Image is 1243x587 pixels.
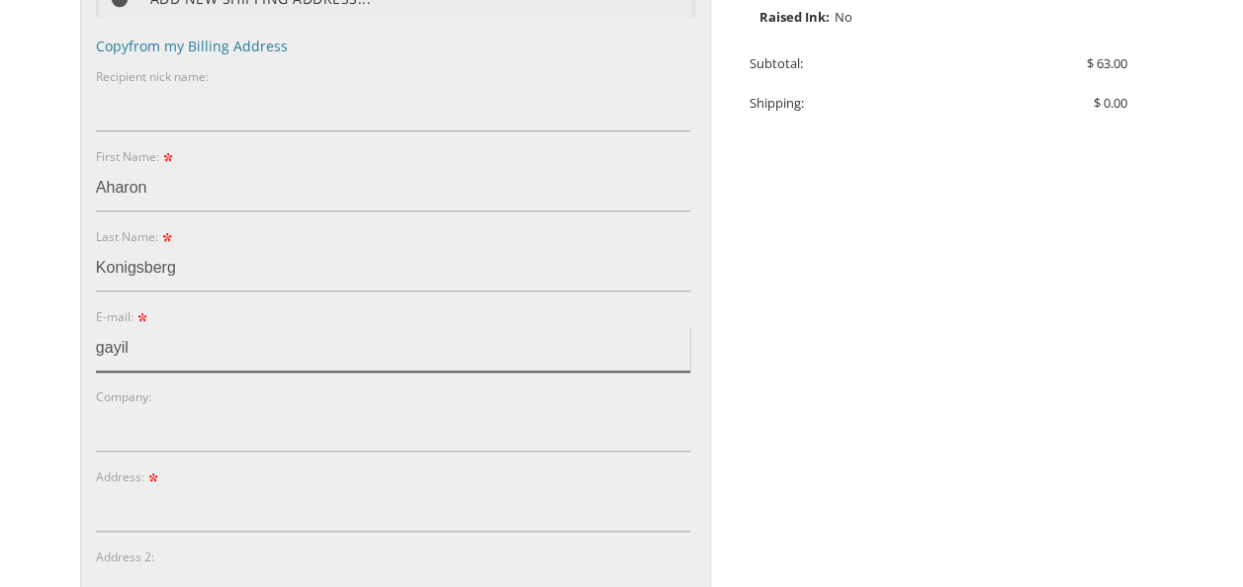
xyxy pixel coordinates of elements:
[96,148,176,165] label: First Name:
[96,388,151,405] label: Company:
[759,4,830,30] span: Raised Ink:
[96,468,161,485] label: Address:
[1094,94,1127,112] span: $ 0.00
[750,94,804,112] span: Shipping:
[148,473,157,482] img: pc_icon_required.gif
[96,308,150,325] label: E-mail:
[1087,54,1127,72] span: $ 63.00
[835,4,852,30] span: No
[96,228,175,245] label: Last Name:
[162,233,171,242] img: pc_icon_required.gif
[163,153,172,162] img: pc_icon_required.gif
[96,68,209,85] label: Recipient nick name:
[750,54,803,72] span: Subtotal:
[96,37,129,55] strong: Copy
[96,37,288,55] a: Copyfrom my Billing Address
[137,313,146,322] img: pc_icon_required.gif
[96,548,154,565] label: Address 2:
